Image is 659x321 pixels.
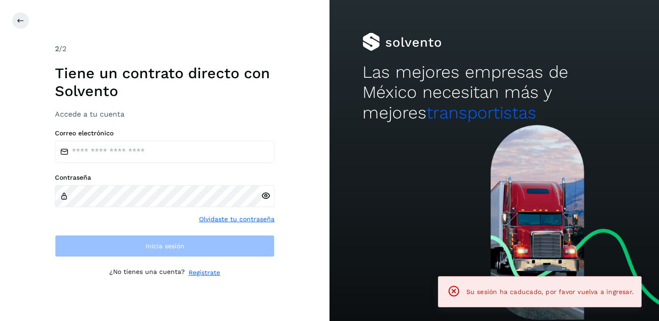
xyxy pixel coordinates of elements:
[362,62,626,123] h2: Las mejores empresas de México necesitan más y mejores
[55,43,275,54] div: /2
[109,268,185,278] p: ¿No tienes una cuenta?
[55,174,275,182] label: Contraseña
[466,288,634,295] span: Su sesión ha caducado, por favor vuelva a ingresar.
[55,110,275,118] h3: Accede a tu cuenta
[427,103,536,123] span: transportistas
[55,64,275,100] h1: Tiene un contrato directo con Solvento
[55,235,275,257] button: Inicia sesión
[146,243,184,249] span: Inicia sesión
[55,129,275,137] label: Correo electrónico
[55,44,59,53] span: 2
[199,214,275,224] a: Olvidaste tu contraseña
[189,268,220,278] a: Regístrate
